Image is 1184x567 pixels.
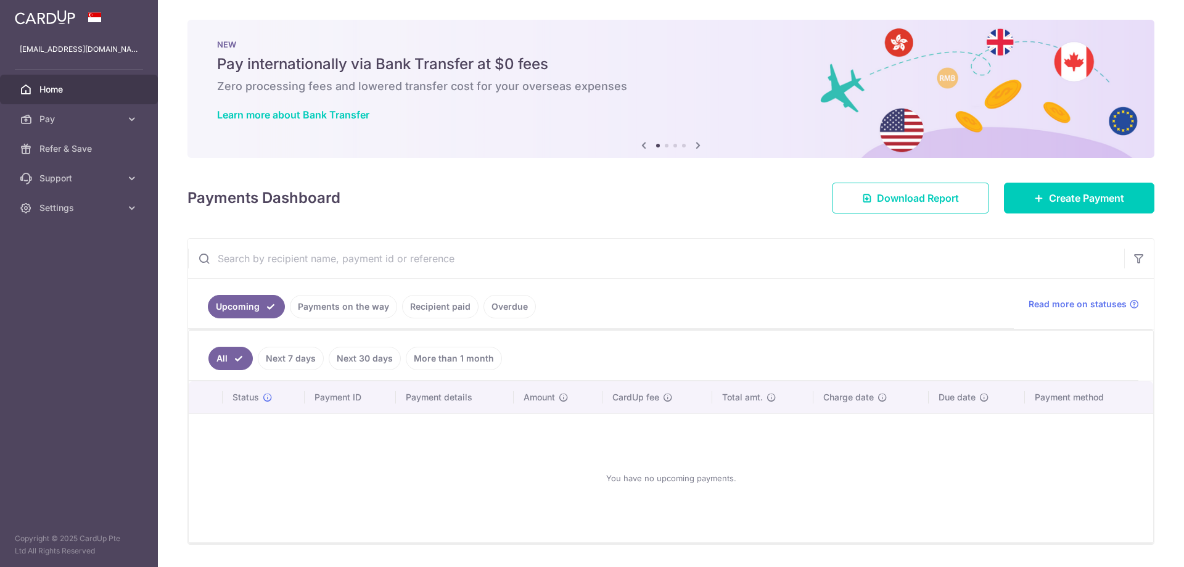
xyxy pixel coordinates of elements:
span: Charge date [823,391,874,404]
th: Payment details [396,381,514,413]
span: Status [232,391,259,404]
span: Settings [39,202,121,214]
span: Due date [939,391,976,404]
th: Payment ID [305,381,396,413]
span: Home [39,83,121,96]
p: [EMAIL_ADDRESS][DOMAIN_NAME] [20,43,138,56]
h6: Zero processing fees and lowered transfer cost for your overseas expenses [217,79,1125,94]
a: Download Report [832,183,989,213]
p: NEW [217,39,1125,49]
a: Read more on statuses [1029,298,1139,310]
span: Support [39,172,121,184]
a: Create Payment [1004,183,1154,213]
a: Learn more about Bank Transfer [217,109,369,121]
a: Next 7 days [258,347,324,370]
a: Next 30 days [329,347,401,370]
span: Amount [524,391,555,404]
span: CardUp fee [612,391,659,404]
img: CardUp [15,10,75,25]
input: Search by recipient name, payment id or reference [188,239,1124,278]
a: Recipient paid [402,295,479,318]
span: Read more on statuses [1029,298,1127,310]
span: Pay [39,113,121,125]
a: Upcoming [208,295,285,318]
span: Refer & Save [39,143,121,155]
th: Payment method [1025,381,1153,413]
img: Bank transfer banner [187,20,1154,158]
div: You have no upcoming payments. [203,424,1138,532]
a: All [208,347,253,370]
span: Download Report [877,191,959,205]
h4: Payments Dashboard [187,187,340,209]
a: Payments on the way [290,295,397,318]
span: Total amt. [722,391,763,404]
span: Create Payment [1049,191,1124,205]
a: More than 1 month [406,347,502,370]
h5: Pay internationally via Bank Transfer at $0 fees [217,54,1125,74]
a: Overdue [483,295,536,318]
